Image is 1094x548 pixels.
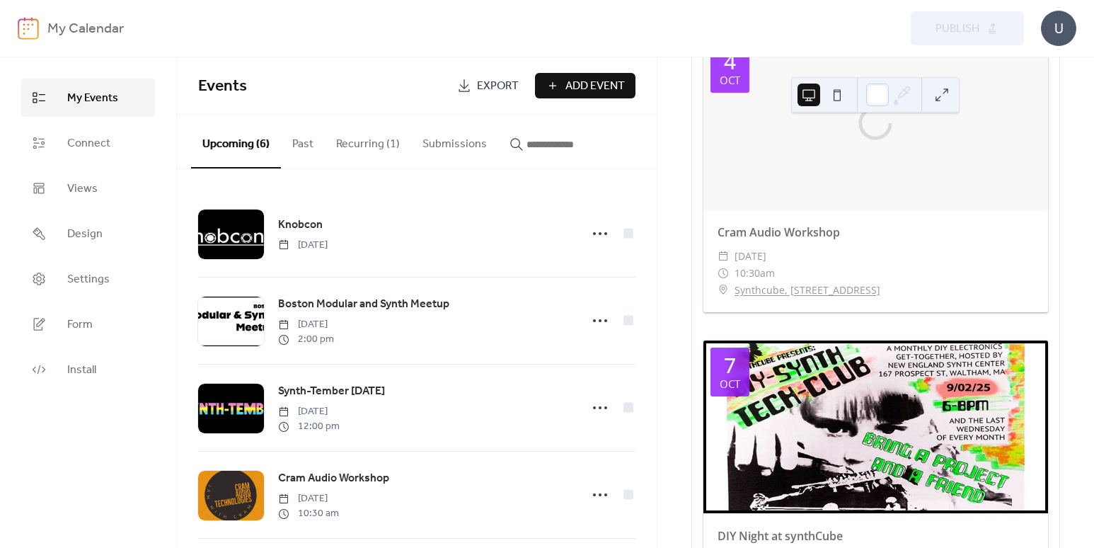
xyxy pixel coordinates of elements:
[278,217,323,234] span: Knobcon
[724,51,736,72] div: 4
[278,506,339,521] span: 10:30 am
[67,316,93,333] span: Form
[21,79,155,117] a: My Events
[198,71,247,102] span: Events
[278,382,385,401] a: Synth-Tember [DATE]
[281,115,325,167] button: Past
[278,469,389,488] a: Cram Audio Workshop
[278,238,328,253] span: [DATE]
[703,224,1048,241] div: Cram Audio Workshop
[18,17,39,40] img: logo
[735,248,766,265] span: [DATE]
[278,295,449,314] a: Boston Modular and Synth Meetup
[21,215,155,253] a: Design
[735,282,880,299] a: Synthcube, [STREET_ADDRESS]
[325,115,411,167] button: Recurring (1)
[278,404,340,419] span: [DATE]
[67,271,110,288] span: Settings
[718,282,729,299] div: ​
[21,169,155,207] a: Views
[278,491,339,506] span: [DATE]
[278,383,385,400] span: Synth-Tember [DATE]
[535,73,635,98] button: Add Event
[735,265,775,282] span: 10:30am
[703,527,1048,544] div: DIY Night at synthCube
[718,265,729,282] div: ​
[67,226,103,243] span: Design
[1041,11,1076,46] div: U
[67,362,96,379] span: Install
[447,73,529,98] a: Export
[278,296,449,313] span: Boston Modular and Synth Meetup
[278,216,323,234] a: Knobcon
[67,90,118,107] span: My Events
[278,470,389,487] span: Cram Audio Workshop
[724,355,736,376] div: 7
[720,75,740,86] div: Oct
[720,379,740,389] div: Oct
[278,419,340,434] span: 12:00 pm
[21,260,155,298] a: Settings
[411,115,498,167] button: Submissions
[67,181,98,198] span: Views
[21,124,155,162] a: Connect
[278,317,334,332] span: [DATE]
[21,350,155,389] a: Install
[21,305,155,343] a: Form
[191,115,281,169] button: Upcoming (6)
[47,16,124,42] b: My Calendar
[67,135,110,152] span: Connect
[565,78,625,95] span: Add Event
[477,78,519,95] span: Export
[278,332,334,347] span: 2:00 pm
[718,248,729,265] div: ​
